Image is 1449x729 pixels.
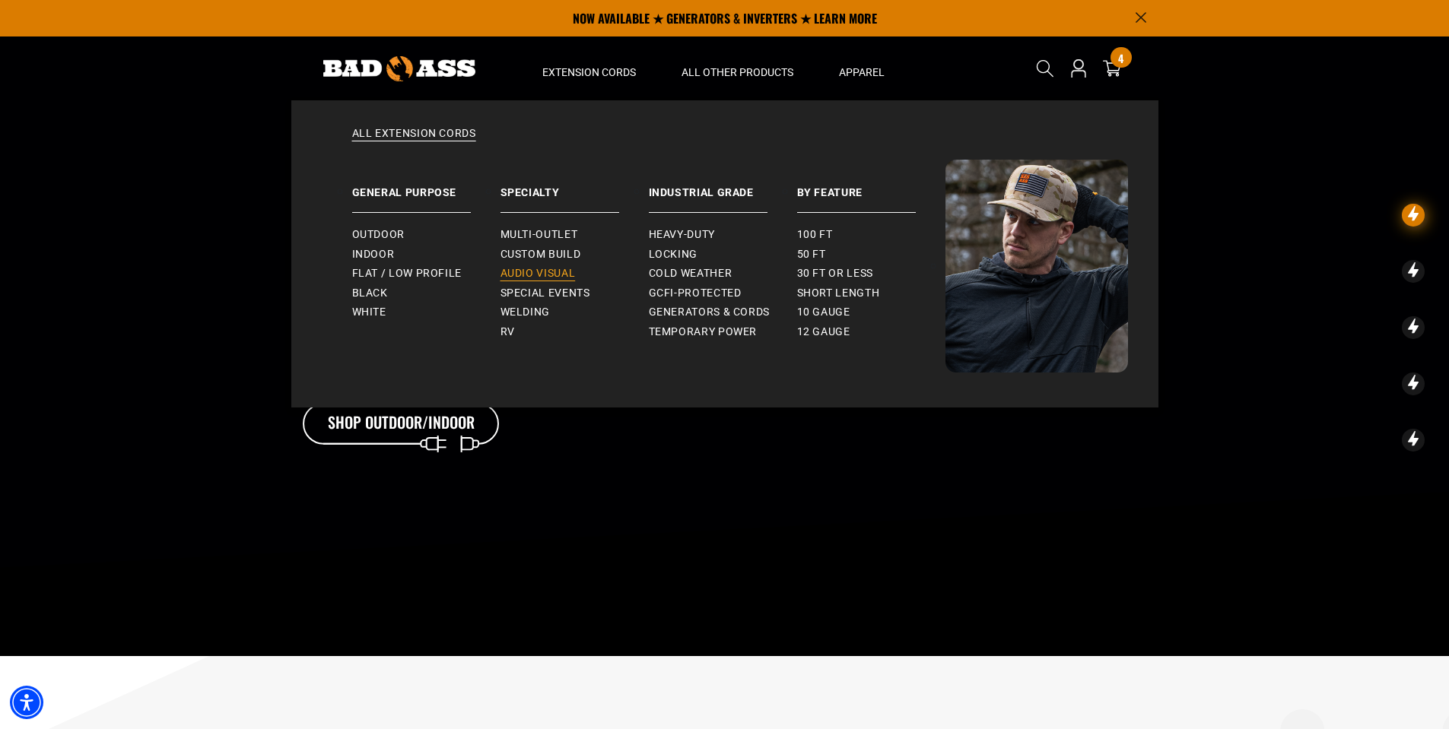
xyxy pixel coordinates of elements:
[682,65,793,79] span: All Other Products
[797,325,850,339] span: 12 gauge
[500,264,649,284] a: Audio Visual
[839,65,885,79] span: Apparel
[500,303,649,322] a: Welding
[797,306,850,319] span: 10 gauge
[659,36,816,100] summary: All Other Products
[500,322,649,342] a: RV
[352,303,500,322] a: White
[649,264,797,284] a: Cold Weather
[10,686,43,719] div: Accessibility Menu
[1118,52,1123,64] span: 4
[520,36,659,100] summary: Extension Cords
[797,264,945,284] a: 30 ft or less
[352,267,462,281] span: Flat / Low Profile
[500,325,515,339] span: RV
[797,303,945,322] a: 10 gauge
[797,225,945,245] a: 100 ft
[649,303,797,322] a: Generators & Cords
[649,160,797,213] a: Industrial Grade
[649,287,742,300] span: GCFI-Protected
[649,245,797,265] a: Locking
[500,245,649,265] a: Custom Build
[322,126,1128,160] a: All Extension Cords
[797,267,873,281] span: 30 ft or less
[323,56,475,81] img: Bad Ass Extension Cords
[500,228,578,242] span: Multi-Outlet
[649,325,758,339] span: Temporary Power
[649,225,797,245] a: Heavy-Duty
[542,65,636,79] span: Extension Cords
[797,245,945,265] a: 50 ft
[352,284,500,303] a: Black
[649,322,797,342] a: Temporary Power
[500,287,590,300] span: Special Events
[1066,36,1091,100] a: Open this option
[352,306,386,319] span: White
[797,160,945,213] a: By Feature
[352,264,500,284] a: Flat / Low Profile
[797,287,880,300] span: Short Length
[500,160,649,213] a: Specialty
[352,225,500,245] a: Outdoor
[500,306,550,319] span: Welding
[797,322,945,342] a: 12 gauge
[352,160,500,213] a: General Purpose
[797,284,945,303] a: Short Length
[352,248,395,261] span: Indoor
[797,248,826,261] span: 50 ft
[945,160,1128,372] img: Bad Ass Extension Cords
[500,267,576,281] span: Audio Visual
[500,225,649,245] a: Multi-Outlet
[649,267,732,281] span: Cold Weather
[352,287,388,300] span: Black
[649,248,697,261] span: Locking
[352,228,405,242] span: Outdoor
[816,36,907,100] summary: Apparel
[500,248,581,261] span: Custom Build
[500,284,649,303] a: Special Events
[649,284,797,303] a: GCFI-Protected
[649,228,715,242] span: Heavy-Duty
[1033,56,1057,81] summary: Search
[649,306,771,319] span: Generators & Cords
[352,245,500,265] a: Indoor
[303,403,500,445] a: Shop Outdoor/Indoor
[797,228,833,242] span: 100 ft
